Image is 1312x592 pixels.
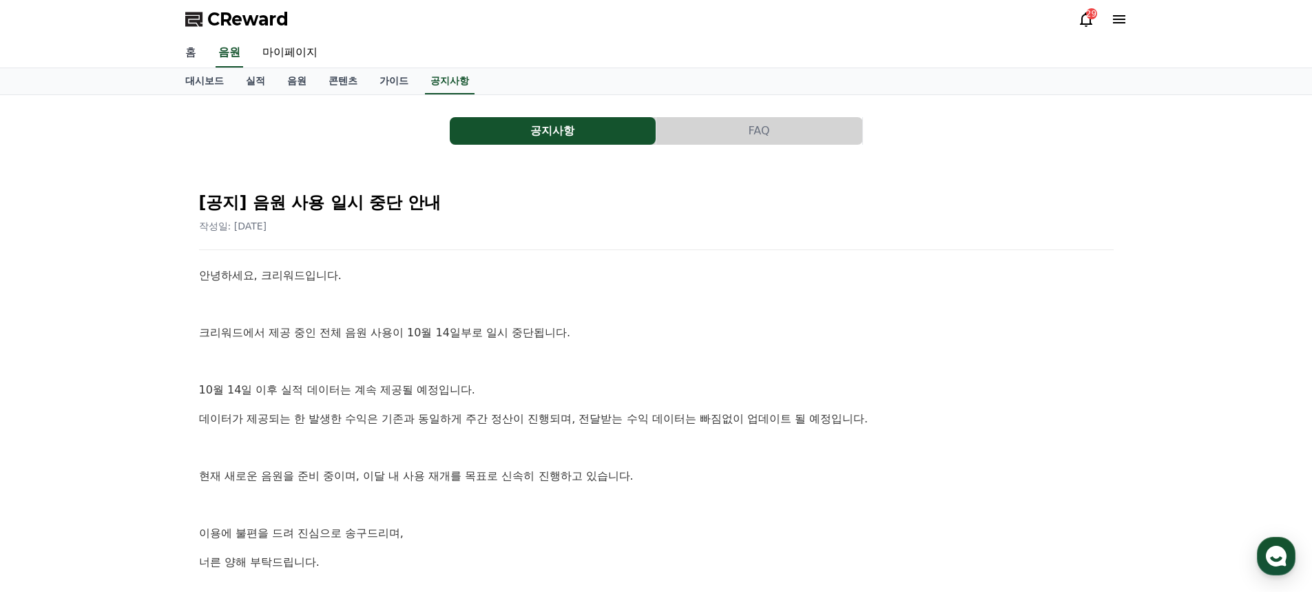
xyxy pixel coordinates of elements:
[199,267,1114,285] p: 안녕하세요, 크리워드입니다.
[199,192,1114,214] h2: [공지] 음원 사용 일시 중단 안내
[126,458,143,469] span: 대화
[199,410,1114,428] p: 데이터가 제공되는 한 발생한 수익은 기존과 동일하게 주간 정산이 진행되며, 전달받는 수익 데이터는 빠짐없이 업데이트 될 예정입니다.
[178,437,264,471] a: 설정
[4,437,91,471] a: 홈
[185,8,289,30] a: CReward
[276,68,317,94] a: 음원
[207,8,289,30] span: CReward
[199,553,1114,571] p: 너른 양해 부탁드립니다.
[43,458,52,469] span: 홈
[1086,8,1097,19] div: 29
[450,117,656,145] a: 공지사항
[450,117,656,145] button: 공지사항
[251,39,329,68] a: 마이페이지
[216,39,243,68] a: 음원
[199,467,1114,485] p: 현재 새로운 음원을 준비 중이며, 이달 내 사용 재개를 목표로 신속히 진행하고 있습니다.
[199,221,267,232] span: 작성일: [DATE]
[174,39,207,68] a: 홈
[425,68,475,94] a: 공지사항
[199,524,1114,542] p: 이용에 불편을 드려 진심으로 송구드리며,
[174,68,235,94] a: 대시보드
[213,458,229,469] span: 설정
[199,324,1114,342] p: 크리워드에서 제공 중인 전체 음원 사용이 10월 14일부로 일시 중단됩니다.
[1078,11,1094,28] a: 29
[235,68,276,94] a: 실적
[656,117,862,145] button: FAQ
[368,68,419,94] a: 가이드
[199,381,1114,399] p: 10월 14일 이후 실적 데이터는 계속 제공될 예정입니다.
[91,437,178,471] a: 대화
[317,68,368,94] a: 콘텐츠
